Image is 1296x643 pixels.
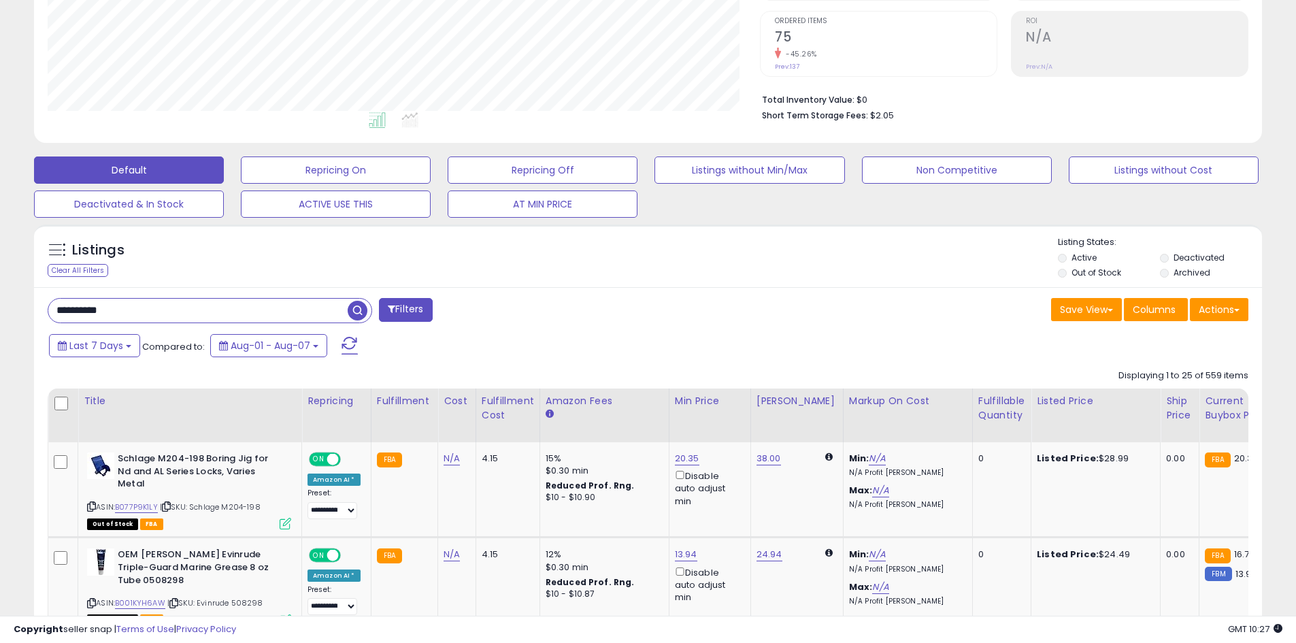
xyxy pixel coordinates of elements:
b: Total Inventory Value: [762,94,854,105]
a: N/A [869,548,885,561]
span: Last 7 Days [69,339,123,352]
div: Disable auto adjust min [675,468,740,508]
img: 31QHntTZxoL._SL40_.jpg [87,452,114,479]
label: Deactivated [1174,252,1225,263]
p: N/A Profit [PERSON_NAME] [849,565,962,574]
div: Fulfillment [377,394,432,408]
label: Out of Stock [1071,267,1121,278]
small: FBA [1205,452,1230,467]
p: N/A Profit [PERSON_NAME] [849,500,962,510]
span: OFF [339,550,361,561]
button: Save View [1051,298,1122,321]
div: Amazon AI * [308,474,361,486]
span: 2025-08-15 10:27 GMT [1228,623,1282,636]
a: N/A [869,452,885,465]
a: Terms of Use [116,623,174,636]
li: $0 [762,90,1238,107]
div: Fulfillable Quantity [978,394,1025,423]
button: Non Competitive [862,156,1052,184]
h2: N/A [1026,29,1248,48]
span: ROI [1026,18,1248,25]
small: Prev: N/A [1026,63,1052,71]
button: Default [34,156,224,184]
small: FBA [377,548,402,563]
div: Markup on Cost [849,394,967,408]
a: N/A [872,580,888,594]
div: Amazon AI * [308,570,361,582]
button: Deactivated & In Stock [34,191,224,218]
div: Cost [444,394,470,408]
button: Listings without Min/Max [654,156,844,184]
button: Listings without Cost [1069,156,1259,184]
div: 12% [546,548,659,561]
div: Listed Price [1037,394,1154,408]
button: Aug-01 - Aug-07 [210,334,327,357]
div: Preset: [308,489,361,519]
b: OEM [PERSON_NAME] Evinrude Triple-Guard Marine Grease 8 oz Tube 0508298 [118,548,283,590]
label: Active [1071,252,1097,263]
div: Repricing [308,394,365,408]
div: 4.15 [482,548,529,561]
span: 13.99 [1235,567,1257,580]
small: FBA [1205,548,1230,563]
b: Listed Price: [1037,452,1099,465]
p: N/A Profit [PERSON_NAME] [849,468,962,478]
div: ASIN: [87,452,291,528]
label: Archived [1174,267,1210,278]
div: Preset: [308,585,361,616]
span: 16.72 [1234,548,1255,561]
div: Amazon Fees [546,394,663,408]
b: Max: [849,580,873,593]
a: B001KYH6AW [115,597,165,609]
p: N/A Profit [PERSON_NAME] [849,597,962,606]
div: 0 [978,548,1020,561]
button: AT MIN PRICE [448,191,637,218]
b: Short Term Storage Fees: [762,110,868,121]
b: Min: [849,452,869,465]
a: N/A [444,548,460,561]
strong: Copyright [14,623,63,636]
img: 41o23hkv3wL._SL40_.jpg [87,548,114,576]
b: Min: [849,548,869,561]
button: Repricing Off [448,156,637,184]
span: Ordered Items [775,18,997,25]
span: $2.05 [870,109,894,122]
button: Filters [379,298,432,322]
b: Listed Price: [1037,548,1099,561]
span: | SKU: Schlage M204-198 [160,501,261,512]
button: Repricing On [241,156,431,184]
h5: Listings [72,241,124,260]
div: 0.00 [1166,452,1189,465]
a: 20.35 [675,452,699,465]
a: N/A [444,452,460,465]
button: Columns [1124,298,1188,321]
div: [PERSON_NAME] [757,394,837,408]
div: 4.15 [482,452,529,465]
div: $10 - $10.90 [546,492,659,504]
span: FBA [140,518,163,530]
div: 0 [978,452,1020,465]
small: FBM [1205,567,1231,581]
div: Current Buybox Price [1205,394,1275,423]
span: Aug-01 - Aug-07 [231,339,310,352]
div: Min Price [675,394,745,408]
span: 20.35 [1234,452,1259,465]
div: $0.30 min [546,561,659,574]
div: 15% [546,452,659,465]
div: Fulfillment Cost [482,394,534,423]
div: Displaying 1 to 25 of 559 items [1118,369,1248,382]
small: FBA [377,452,402,467]
span: ON [310,550,327,561]
div: $10 - $10.87 [546,589,659,600]
div: Disable auto adjust min [675,565,740,604]
span: Compared to: [142,340,205,353]
button: Last 7 Days [49,334,140,357]
span: OFF [339,454,361,465]
p: Listing States: [1058,236,1262,249]
b: Schlage M204-198 Boring Jig for Nd and AL Series Locks, Varies Metal [118,452,283,494]
small: -45.26% [781,49,817,59]
b: Reduced Prof. Rng. [546,480,635,491]
a: B077P9K1LY [115,501,158,513]
a: N/A [872,484,888,497]
div: Title [84,394,296,408]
